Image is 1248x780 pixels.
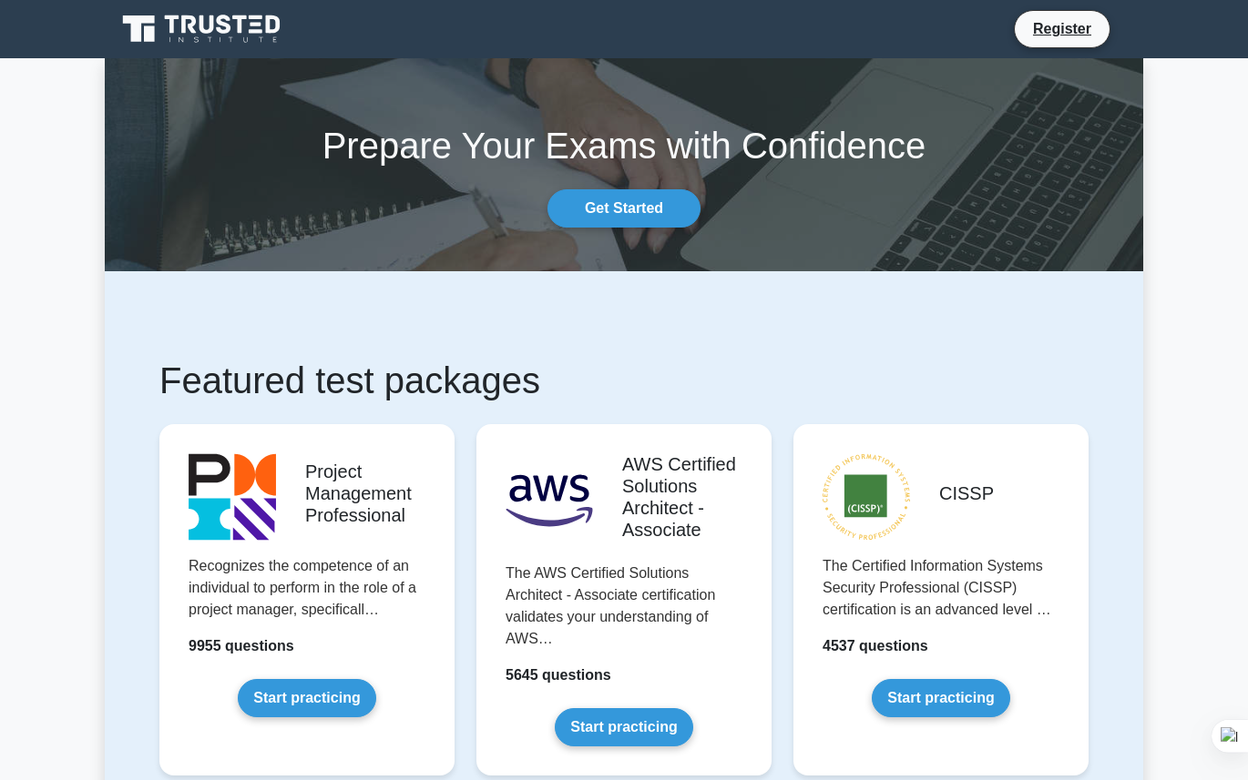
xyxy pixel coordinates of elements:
[238,679,375,717] a: Start practicing
[159,359,1089,402] h1: Featured test packages
[555,708,692,746] a: Start practicing
[872,679,1009,717] a: Start practicing
[105,124,1143,167] h1: Prepare Your Exams with Confidence
[1022,17,1102,40] a: Register
[547,189,701,228] a: Get Started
